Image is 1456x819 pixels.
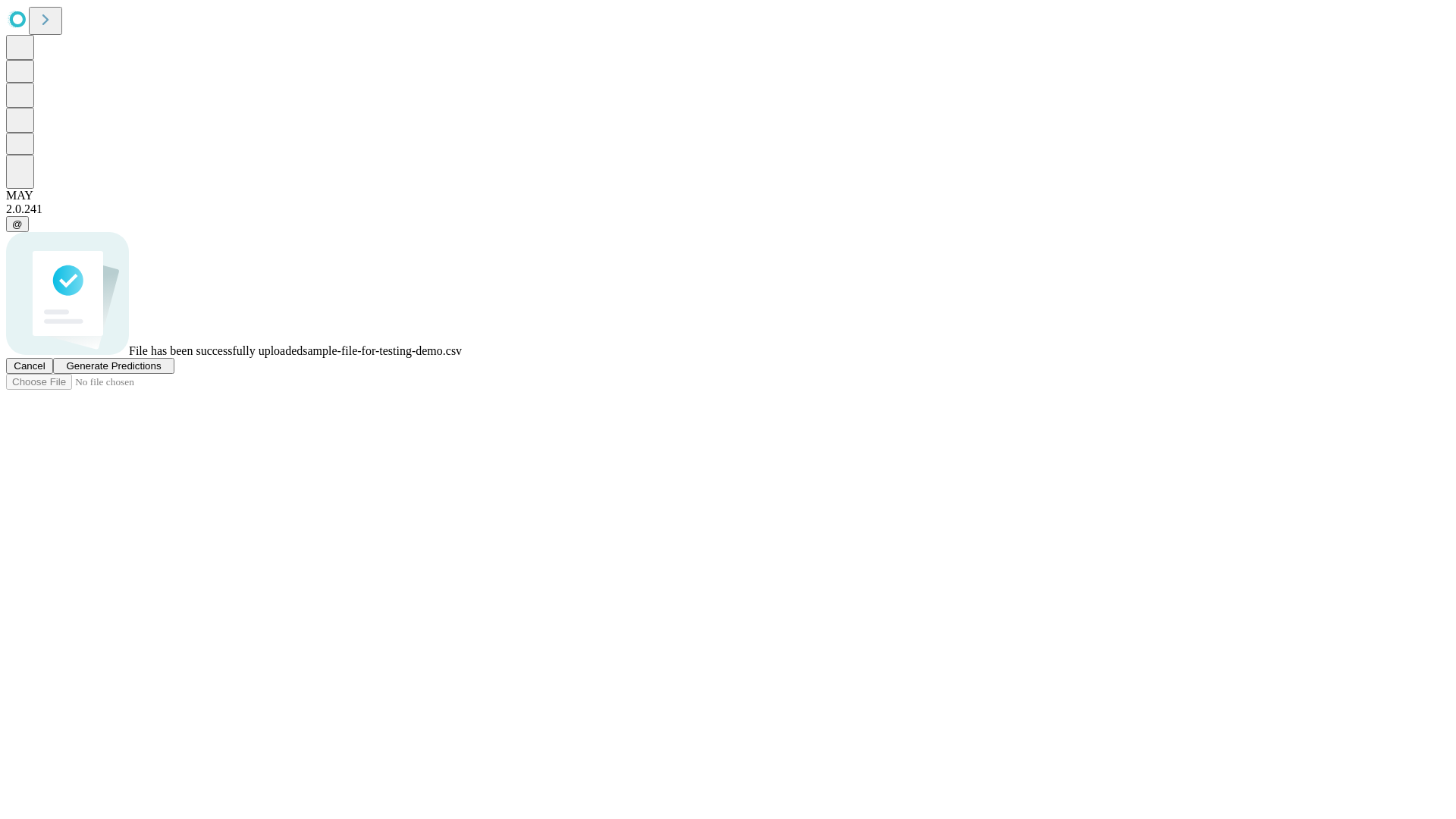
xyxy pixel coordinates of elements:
span: File has been successfully uploaded [129,344,303,357]
span: Cancel [14,360,45,372]
div: MAY [6,189,1450,202]
span: @ [12,218,23,230]
span: Generate Predictions [66,360,161,372]
button: @ [6,216,29,232]
button: Cancel [6,358,53,374]
div: 2.0.241 [6,202,1450,216]
button: Generate Predictions [53,358,174,374]
span: sample-file-for-testing-demo.csv [303,344,462,357]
